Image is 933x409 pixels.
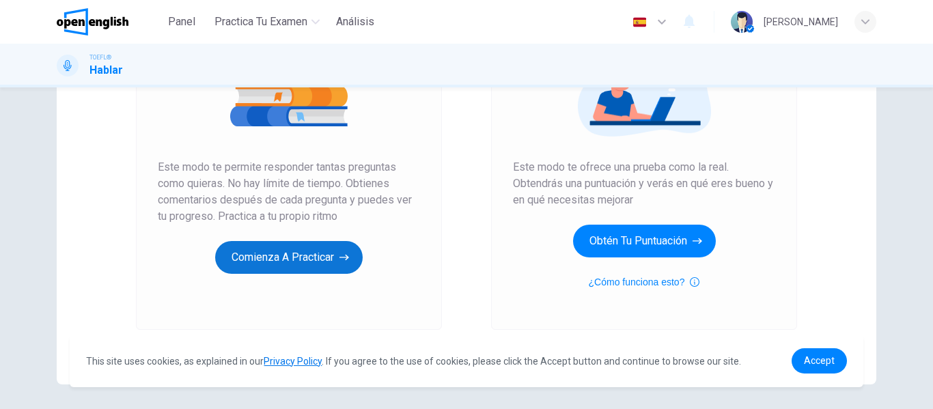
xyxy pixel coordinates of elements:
[589,274,700,290] button: ¿Cómo funciona esto?
[731,11,753,33] img: Profile picture
[764,14,838,30] div: [PERSON_NAME]
[336,14,374,30] span: Análisis
[264,356,322,367] a: Privacy Policy
[57,8,160,36] a: OpenEnglish logo
[573,225,716,257] button: Obtén tu puntuación
[209,10,325,34] button: Practica tu examen
[70,335,863,387] div: cookieconsent
[214,14,307,30] span: Practica tu examen
[57,8,128,36] img: OpenEnglish logo
[513,159,775,208] span: Este modo te ofrece una prueba como la real. Obtendrás una puntuación y verás en qué eres bueno y...
[160,10,204,34] button: Panel
[168,14,195,30] span: Panel
[631,17,648,27] img: es
[89,53,111,62] span: TOEFL®
[331,10,380,34] button: Análisis
[86,356,741,367] span: This site uses cookies, as explained in our . If you agree to the use of cookies, please click th...
[89,62,123,79] h1: Hablar
[215,241,363,274] button: Comienza a practicar
[158,159,420,225] span: Este modo te permite responder tantas preguntas como quieras. No hay límite de tiempo. Obtienes c...
[804,355,835,366] span: Accept
[792,348,847,373] a: dismiss cookie message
